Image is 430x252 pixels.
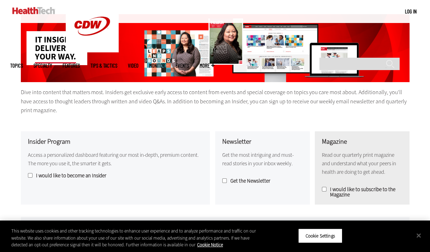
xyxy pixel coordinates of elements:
button: Cookie Settings [298,228,342,243]
a: Tips & Tactics [90,63,117,68]
a: CDW [66,47,119,54]
a: MonITor [149,63,165,68]
img: Home [12,7,55,14]
button: Close [411,228,426,243]
p: Read our quarterly print magazine and understand what your peers in health are doing to get ahead. [322,151,402,176]
a: Log in [405,8,417,15]
a: Events [176,63,189,68]
h3: Magazine [322,138,402,145]
a: More information about your privacy [197,242,223,248]
a: Video [128,63,139,68]
p: Get the most intriguing and must-read stories in your inbox weekly. [222,151,303,168]
a: Features [63,63,80,68]
span: Topics [10,63,23,68]
span: Specialty [34,63,52,68]
label: I would like to subscribe to the Magazine [322,187,402,197]
h3: Newsletter [222,138,303,145]
p: Dive into content that matters most. Insiders get exclusive early access to content from events a... [21,88,410,115]
p: Access a personalized dashboard featuring our most in-depth, premium content. The more you use it... [28,151,203,168]
div: User menu [405,8,417,15]
label: I would like to become an Insider [28,173,203,178]
h3: Insider Program [28,138,203,145]
label: Get the Newsletter [222,178,303,184]
span: More [200,63,214,68]
div: This website uses cookies and other tracking technologies to enhance user experience and to analy... [11,228,258,248]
